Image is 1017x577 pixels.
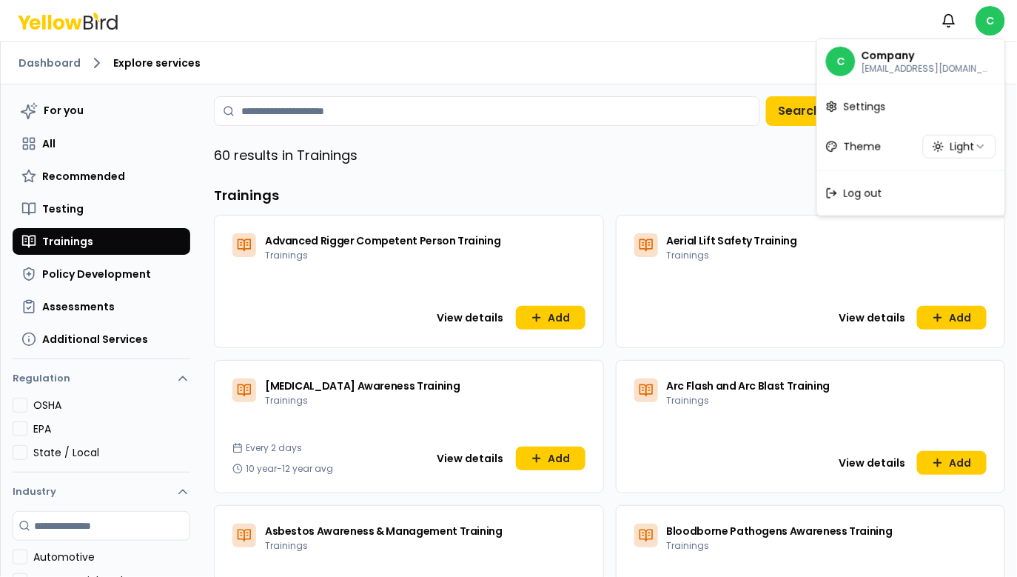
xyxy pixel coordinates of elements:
[862,63,992,75] p: skorchinski+newpersonverify@goyellowbird.com
[844,99,886,114] span: Settings
[844,139,882,154] span: Theme
[862,48,992,63] p: Company
[826,47,856,76] span: C
[844,186,882,201] span: Log out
